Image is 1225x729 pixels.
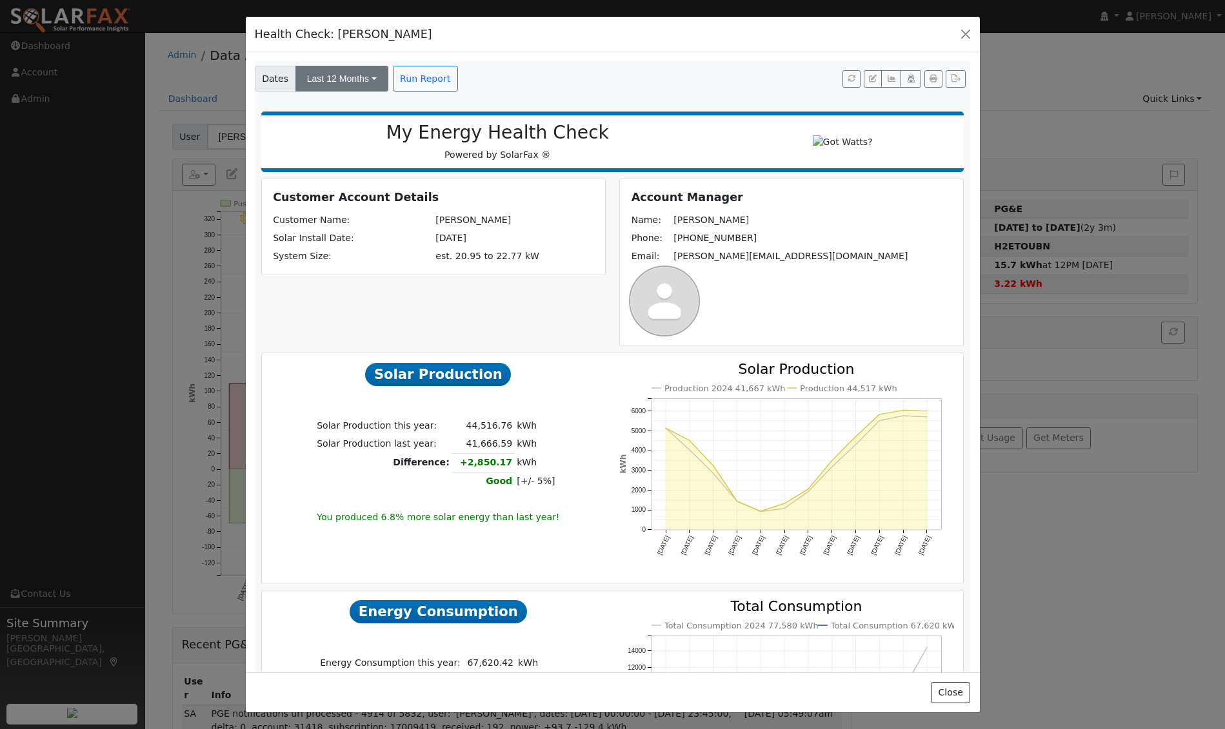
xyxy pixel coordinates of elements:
text: 12000 [628,664,646,671]
text: [DATE] [751,534,766,556]
text: 1000 [632,507,646,514]
text: Total Consumption [730,598,862,614]
circle: onclick="" [877,418,882,423]
h5: Health Check: [PERSON_NAME] [255,26,432,43]
td: [+/- 5%] [515,472,562,491]
button: Login As - disabled [901,70,921,88]
circle: onclick="" [711,463,716,469]
circle: onclick="" [924,645,930,650]
text: 5000 [632,427,646,434]
text: [DATE] [870,534,884,556]
span: [PERSON_NAME] [673,215,749,225]
td: Email: [629,248,672,266]
div: Powered by SolarFax ® [268,122,728,162]
button: Close [931,682,970,704]
text: [DATE] [656,534,671,556]
text: Total Consumption 2024 77,580 kWh [664,621,819,630]
td: Solar Production this year: [315,416,452,434]
button: Export Interval Data [946,70,966,88]
text: [DATE] [799,534,813,556]
button: Multi-Series Graph [881,70,901,88]
button: Last 12 Months [295,66,388,92]
button: Run Report [393,66,458,92]
td: Solar Install Date: [271,229,433,248]
span: est. 20.95 to 22.77 kW [435,251,539,261]
circle: onclick="" [806,487,811,492]
text: kWh [619,454,628,474]
circle: onclick="" [901,408,906,413]
span: Solar Production [365,363,511,386]
td: Phone: [629,229,672,248]
circle: onclick="" [924,409,930,414]
text: Total Consumption 67,620 kWh [830,621,961,630]
strong: Account Manager [632,191,743,204]
td: You produced 6.8% more solar energy than last year! [315,509,562,527]
circle: onclick="" [782,506,787,511]
td: Customer Name: [271,211,433,229]
img: Got Watts? [808,130,878,154]
circle: onclick="" [687,447,692,452]
span: Dates [255,66,296,92]
circle: onclick="" [830,465,835,470]
span: Energy Consumption [350,600,526,623]
td: [DATE] [433,229,596,248]
circle: onclick="" [663,425,668,431]
text: 6000 [632,407,646,414]
td: kWh [516,654,559,672]
td: kWh [515,434,562,453]
text: [DATE] [893,534,908,556]
text: 3000 [632,467,646,474]
strong: Good [486,476,512,486]
circle: onclick="" [877,412,882,417]
td: 44,516.76 [452,416,514,434]
text: Solar Production [739,361,855,377]
h2: My Energy Health Check [274,122,721,144]
span: [PERSON_NAME][EMAIL_ADDRESS][DOMAIN_NAME] [673,251,908,261]
text: Production 2024 41,667 kWh [664,384,786,393]
circle: onclick="" [830,458,835,463]
circle: onclick="" [687,438,692,443]
td: Name: [629,211,672,229]
text: 4000 [632,447,646,454]
strong: Difference: [393,457,450,467]
circle: onclick="" [806,489,811,494]
button: Print [924,70,942,88]
strong: Customer Account Details [273,191,439,204]
button: Edit User [864,70,882,88]
td: kWh [515,416,562,434]
circle: onclick="" [735,499,740,504]
td: Solar Production last year: [315,434,452,453]
button: Refresh [842,70,861,88]
circle: onclick="" [711,471,716,476]
td: 67,620.42 [463,654,515,672]
text: [DATE] [703,534,718,556]
circle: onclick="" [853,442,859,447]
text: [DATE] [917,534,932,556]
circle: onclick="" [924,414,930,420]
td: [PERSON_NAME] [433,211,596,229]
span: [PHONE_NUMBER] [673,233,757,243]
text: [DATE] [680,534,695,556]
td: Energy Consumption this year: [318,654,463,672]
text: [DATE] [846,534,861,556]
circle: onclick="" [853,434,859,440]
circle: onclick="" [782,501,787,506]
strong: +2,850.17 [460,457,512,467]
text: 2000 [632,487,646,494]
text: 14000 [628,647,646,654]
text: [DATE] [727,534,742,556]
circle: onclick="" [901,413,906,418]
text: [DATE] [822,534,837,556]
td: System Size: [271,248,433,266]
text: Production 44,517 kWh [800,384,897,393]
text: 0 [642,526,646,533]
text: [DATE] [775,534,790,556]
td: kWh [515,453,562,472]
td: 41,666.59 [452,434,514,453]
circle: onclick="" [758,509,763,514]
